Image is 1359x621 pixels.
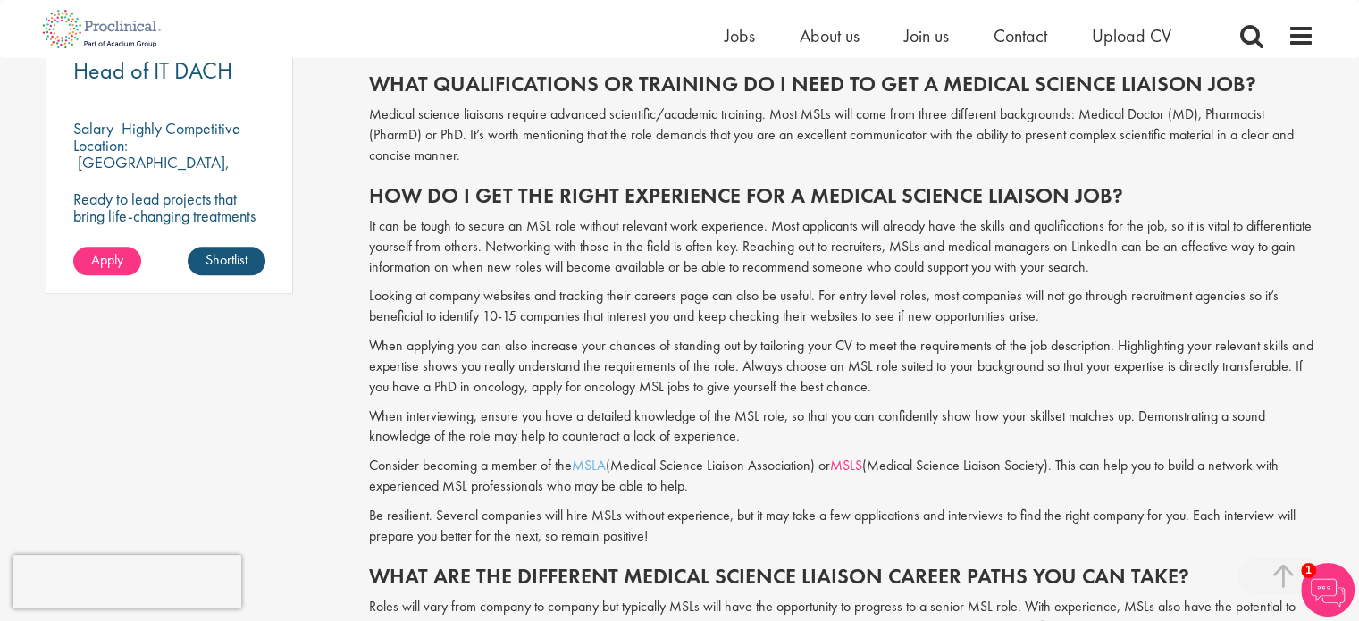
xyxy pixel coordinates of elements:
[73,118,113,138] span: Salary
[369,184,1314,207] h2: How do I get the right experience for a medical science liaison job?
[369,105,1314,166] p: Medical science liaisons require advanced scientific/academic training. Most MSLs will come from ...
[91,250,123,269] span: Apply
[1092,24,1171,47] a: Upload CV
[73,247,141,275] a: Apply
[13,555,241,608] iframe: reCAPTCHA
[369,336,1314,398] p: When applying you can also increase your chances of standing out by tailoring your CV to meet the...
[73,135,128,155] span: Location:
[904,24,949,47] a: Join us
[369,407,1314,448] p: When interviewing, ensure you have a detailed knowledge of the MSL role, so that you can confiden...
[369,565,1314,588] h2: What are the different medical science liaison career paths you can take?
[369,456,1314,497] p: Consider becoming a member of the (Medical Science Liaison Association) or (Medical Science Liais...
[725,24,755,47] a: Jobs
[369,72,1314,96] h2: What qualifications or training do I need to get a medical science liaison job?
[188,247,265,275] a: Shortlist
[800,24,860,47] a: About us
[369,506,1314,547] p: Be resilient. Several companies will hire MSLs without experience, but it may take a few applicat...
[122,118,240,138] p: Highly Competitive
[994,24,1047,47] a: Contact
[369,216,1314,278] p: It can be tough to secure an MSL role without relevant work experience. Most applicants will alre...
[830,456,862,474] a: MSLS
[73,152,230,189] p: [GEOGRAPHIC_DATA], [GEOGRAPHIC_DATA]
[1301,563,1355,617] img: Chatbot
[73,190,266,292] p: Ready to lead projects that bring life-changing treatments to the world? Join our client at the f...
[1301,563,1316,578] span: 1
[369,286,1314,327] p: Looking at company websites and tracking their careers page can also be useful. For entry level r...
[73,55,232,86] span: Head of IT DACH
[73,60,266,82] a: Head of IT DACH
[572,456,606,474] a: MSLA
